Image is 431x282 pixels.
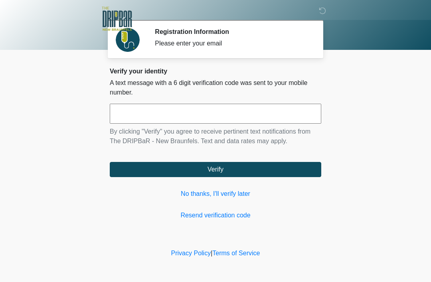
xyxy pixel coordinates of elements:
[110,78,321,97] p: A text message with a 6 digit verification code was sent to your mobile number.
[110,67,321,75] h2: Verify your identity
[110,162,321,177] button: Verify
[171,250,211,256] a: Privacy Policy
[212,250,260,256] a: Terms of Service
[110,211,321,220] a: Resend verification code
[110,127,321,146] p: By clicking "Verify" you agree to receive pertinent text notifications from The DRIPBaR - New Bra...
[211,250,212,256] a: |
[155,39,309,48] div: Please enter your email
[116,28,140,52] img: Agent Avatar
[110,189,321,199] a: No thanks, I'll verify later
[102,6,132,32] img: The DRIPBaR - New Braunfels Logo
